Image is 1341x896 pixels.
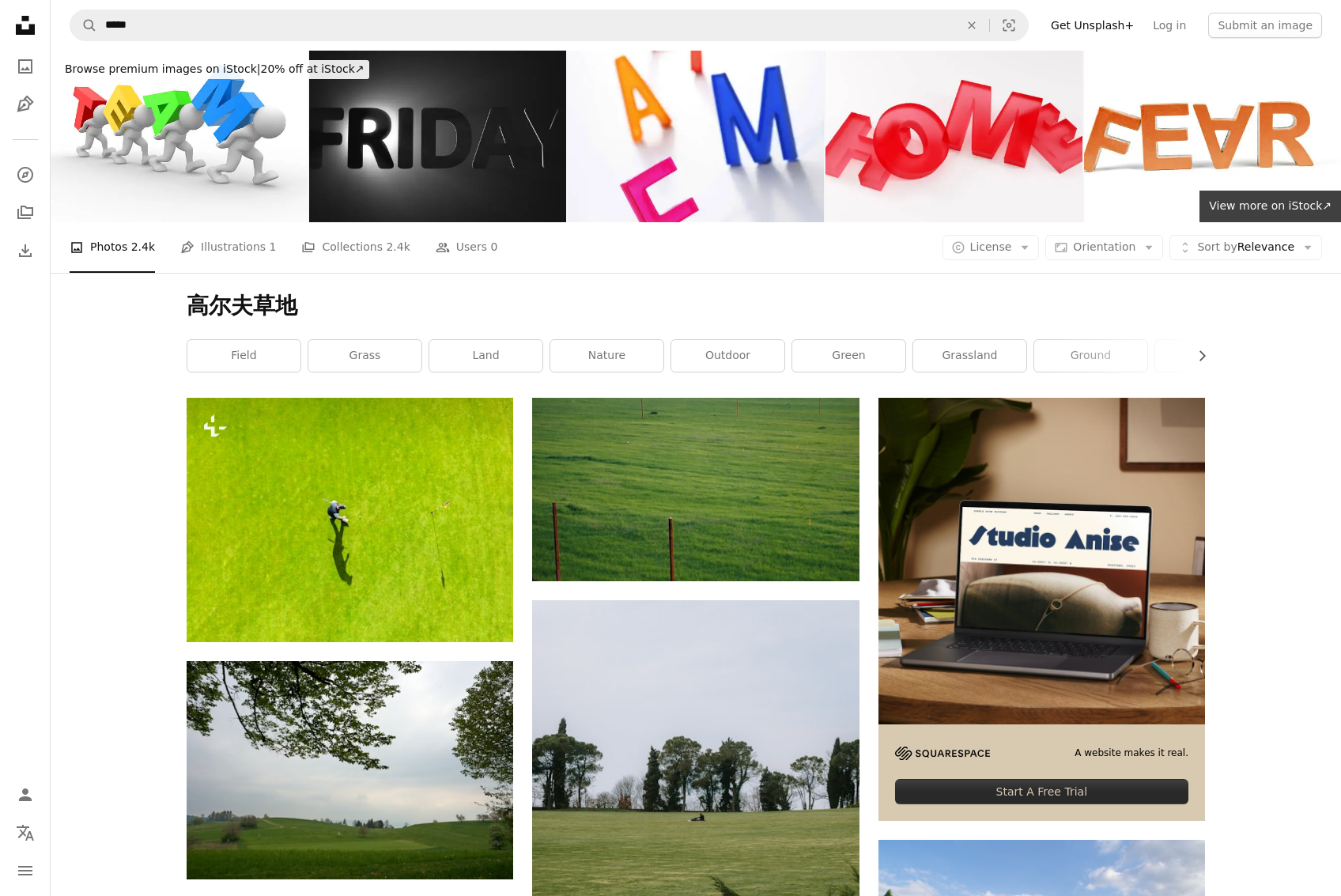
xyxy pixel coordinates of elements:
span: 0 [491,238,498,255]
button: Visual search [990,10,1028,40]
a: Collections [9,197,41,229]
a: Log in [1143,13,1196,38]
a: nature [550,340,663,372]
button: License [942,235,1040,260]
a: Collections 2.4k [301,222,410,273]
button: Menu [9,855,41,887]
a: a lush green field with trees in the background [187,763,513,777]
h1: 高尔夫草地 [187,292,1205,320]
button: Orientation [1045,235,1163,260]
img: an aerial view of a man playing golf in a green field [187,398,513,643]
button: Sort byRelevance [1169,235,1322,260]
a: land [429,340,542,372]
a: ground [1034,340,1147,372]
a: a green field with a fence in the middle of it [532,482,859,496]
a: Explore [9,159,41,191]
span: License [970,240,1012,253]
span: Relevance [1197,240,1294,255]
a: Browse premium images on iStock|20% off at iStock↗ [51,51,379,89]
button: Clear [954,10,989,40]
form: Find visuals sitewide [70,9,1029,41]
div: Start A Free Trial [895,779,1188,804]
button: Submit an image [1208,13,1322,38]
span: Browse premium images on iStock | [65,62,260,75]
span: View more on iStock ↗ [1209,199,1332,212]
button: Search Unsplash [70,10,97,40]
span: 2.4k [386,238,410,255]
a: plant [1155,340,1268,372]
a: Get Unsplash+ [1041,13,1143,38]
img: a green field with a fence in the middle of it [532,398,859,581]
img: Black Friday abstract illustration. Text in the spotlight. [309,51,566,222]
span: 20% off at iStock ↗ [65,62,365,75]
img: Luxury glass red inscription home on grey podium, soft light, front view smooth background, 3d re... [825,51,1082,222]
span: A website makes it real. [1075,747,1188,760]
a: an aerial view of a man playing golf in a green field [187,512,513,527]
span: Sort by [1197,240,1237,253]
a: Green field with trees and a cloudy sky. [532,811,859,825]
a: Users 0 [436,222,498,273]
a: grass [308,340,421,372]
a: grassland [913,340,1026,372]
a: Illustrations 1 [180,222,276,273]
a: Photos [9,51,41,82]
img: Teamwork [51,51,308,222]
a: View more on iStock↗ [1199,191,1341,222]
img: Fear - makes you headless [1084,51,1341,222]
span: Orientation [1073,240,1135,253]
img: file-1705255347840-230a6ab5bca9image [895,747,990,760]
a: Download History [9,235,41,267]
button: Language [9,817,41,849]
img: Alphabets [568,51,825,222]
button: scroll list to the right [1188,340,1205,372]
a: A website makes it real.Start A Free Trial [878,398,1205,822]
a: green [792,340,905,372]
a: Log in / Sign up [9,779,41,811]
img: a lush green field with trees in the background [187,661,513,879]
a: outdoor [671,340,784,372]
img: file-1705123271268-c3eaf6a79b21image [878,398,1205,724]
a: Illustrations [9,89,41,120]
span: 1 [270,238,277,255]
a: field [187,340,300,372]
